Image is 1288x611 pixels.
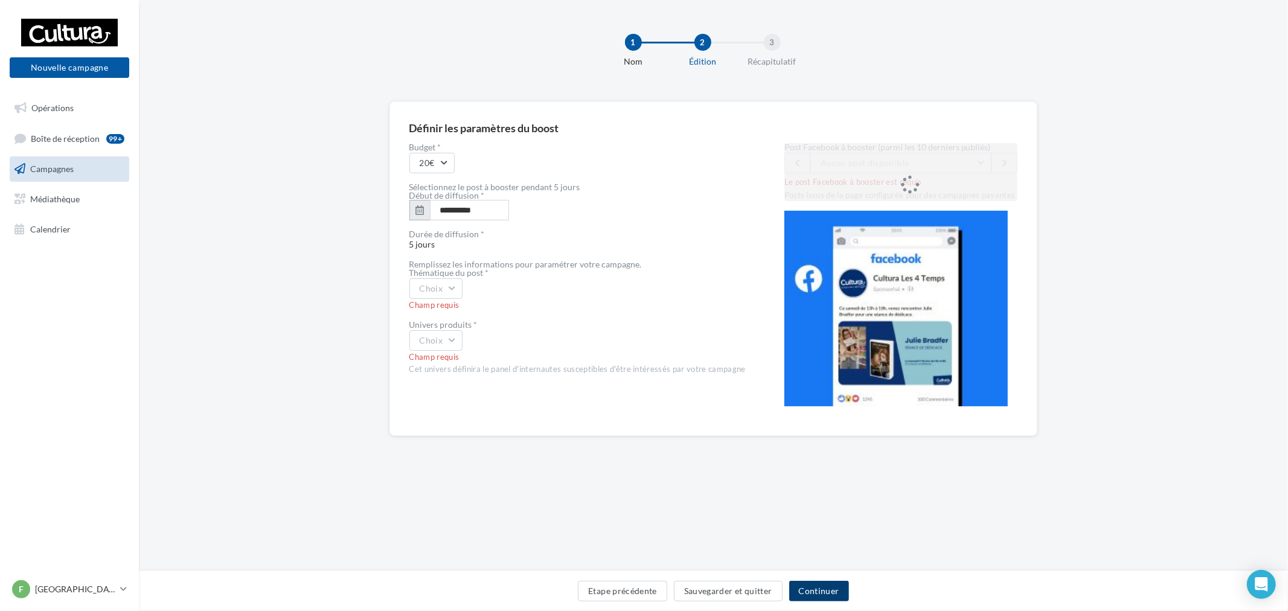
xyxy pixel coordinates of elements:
span: Calendrier [30,223,71,234]
div: 3 [764,34,781,51]
span: Opérations [31,103,74,113]
div: 2 [694,34,711,51]
div: Récapitulatif [734,56,811,68]
img: operation-preview [784,211,1008,406]
span: Médiathèque [30,194,80,204]
a: Médiathèque [7,187,132,212]
div: Définir les paramètres du boost [409,123,559,133]
button: Etape précédente [578,581,667,601]
div: Cet univers définira le panel d'internautes susceptibles d'être intéressés par votre campagne [409,364,746,375]
span: F [19,583,24,595]
a: Boîte de réception99+ [7,126,132,152]
div: Champ requis [409,352,746,363]
p: [GEOGRAPHIC_DATA] [35,583,115,595]
div: Sélectionnez le post à booster pendant 5 jours [409,183,746,191]
button: Choix [409,330,463,351]
button: Choix [409,278,463,299]
div: Thématique du post * [409,269,746,277]
div: Champ requis [409,300,746,311]
a: Opérations [7,95,132,121]
div: Univers produits * [409,321,746,329]
span: Campagnes [30,164,74,174]
span: 5 jours [409,230,746,249]
button: Sauvegarder et quitter [674,581,783,601]
label: Budget * [409,143,746,152]
div: Durée de diffusion * [409,230,746,238]
label: Début de diffusion * [409,191,485,200]
div: 1 [625,34,642,51]
button: 20€ [409,153,455,173]
div: 99+ [106,134,124,144]
div: Remplissez les informations pour paramétrer votre campagne. [409,260,746,269]
a: F [GEOGRAPHIC_DATA] [10,578,129,601]
div: Nom [595,56,672,68]
a: Calendrier [7,217,132,242]
div: Édition [664,56,742,68]
a: Campagnes [7,156,132,182]
button: Continuer [789,581,849,601]
span: Boîte de réception [31,133,100,143]
button: Nouvelle campagne [10,57,129,78]
div: Open Intercom Messenger [1247,570,1276,599]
